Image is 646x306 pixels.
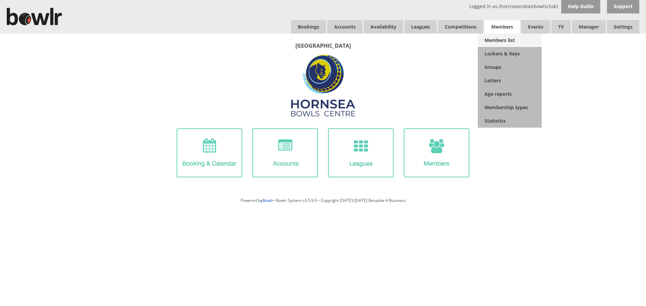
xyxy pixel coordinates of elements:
img: Members-Icon.png [404,128,469,177]
a: Bowlr [262,198,273,203]
a: Bookings [291,20,326,34]
span: Powered by • Bowlr System v3.5.9.9 • Copyright [DATE]-[DATE] Bespoke 4 Business [241,198,406,203]
a: Letters [478,74,542,87]
img: Booking-Icon.png [177,128,242,177]
a: Events [521,20,550,34]
span: Accounts [327,20,362,34]
img: Hornsea3.jpg [290,53,356,118]
a: Statistics [478,114,542,128]
a: Competitions [438,20,483,34]
a: Availability [364,20,403,34]
span: TV [551,20,571,34]
span: Settings [607,20,639,34]
a: Lockers & Keys [478,47,542,60]
span: Manager [572,20,606,34]
img: Accounts-Icon.png [252,128,318,177]
p: [GEOGRAPHIC_DATA] [7,42,639,49]
a: Age reports [478,87,542,101]
a: Members list [478,34,542,47]
span: Members [485,20,520,34]
img: League-Icon.png [328,128,394,177]
a: Membership types [478,101,542,114]
a: Leagues [404,20,437,34]
a: Groups [478,60,542,74]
